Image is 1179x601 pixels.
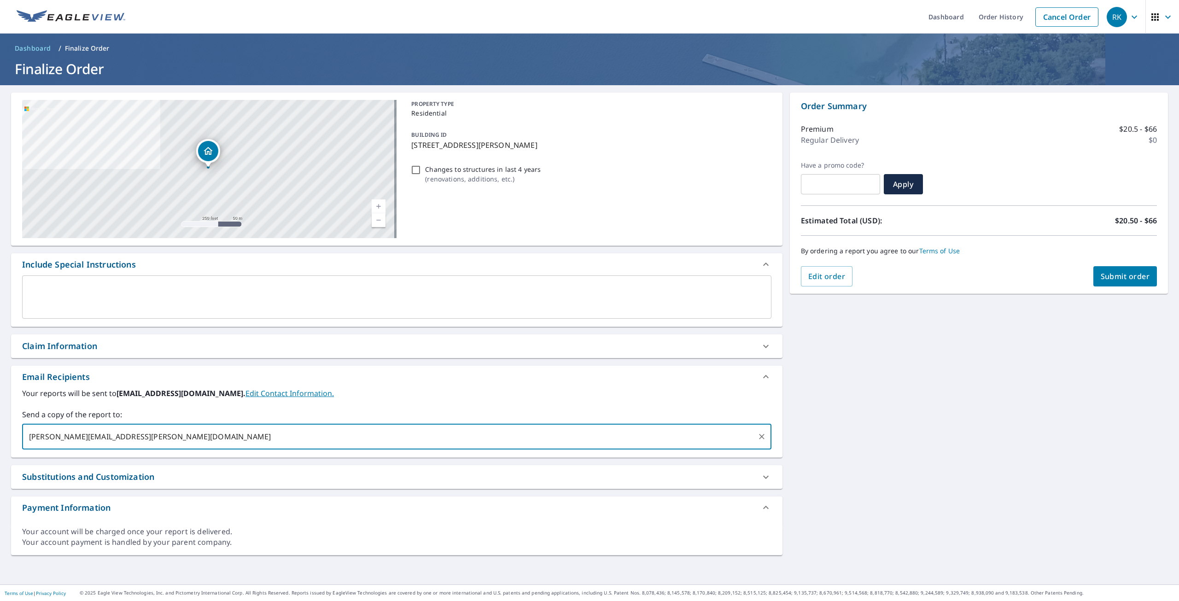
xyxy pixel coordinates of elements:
p: Residential [411,108,767,118]
p: By ordering a report you agree to our [801,247,1157,255]
b: [EMAIL_ADDRESS][DOMAIN_NAME]. [117,388,245,398]
div: Include Special Instructions [11,253,782,275]
a: Current Level 17, Zoom Out [372,213,385,227]
div: Claim Information [22,340,97,352]
p: [STREET_ADDRESS][PERSON_NAME] [411,140,767,151]
label: Send a copy of the report to: [22,409,771,420]
p: PROPERTY TYPE [411,100,767,108]
div: Dropped pin, building 1, Residential property, 16 Russell Ave Greenville, SC 29609 [196,139,220,168]
p: Premium [801,123,834,134]
a: Terms of Use [5,590,33,596]
div: Email Recipients [22,371,90,383]
div: Substitutions and Customization [11,465,782,489]
nav: breadcrumb [11,41,1168,56]
p: Finalize Order [65,44,110,53]
p: ( renovations, additions, etc. ) [425,174,541,184]
span: Edit order [808,271,846,281]
a: Terms of Use [919,246,960,255]
button: Edit order [801,266,853,286]
div: RK [1107,7,1127,27]
li: / [58,43,61,54]
p: Estimated Total (USD): [801,215,979,226]
p: BUILDING ID [411,131,447,139]
p: $0 [1149,134,1157,146]
a: Current Level 17, Zoom In [372,199,385,213]
button: Apply [884,174,923,194]
div: Your account will be charged once your report is delivered. [22,526,771,537]
div: Include Special Instructions [22,258,136,271]
div: Email Recipients [11,366,782,388]
p: $20.50 - $66 [1115,215,1157,226]
button: Clear [755,430,768,443]
a: Privacy Policy [36,590,66,596]
a: Dashboard [11,41,55,56]
p: Regular Delivery [801,134,859,146]
div: Payment Information [11,496,782,519]
span: Submit order [1101,271,1150,281]
a: Cancel Order [1035,7,1098,27]
h1: Finalize Order [11,59,1168,78]
label: Have a promo code? [801,161,880,169]
p: © 2025 Eagle View Technologies, Inc. and Pictometry International Corp. All Rights Reserved. Repo... [80,589,1174,596]
div: Substitutions and Customization [22,471,154,483]
img: EV Logo [17,10,125,24]
div: Claim Information [11,334,782,358]
a: EditContactInfo [245,388,334,398]
div: Payment Information [22,502,111,514]
p: $20.5 - $66 [1119,123,1157,134]
div: Your account payment is handled by your parent company. [22,537,771,548]
button: Submit order [1093,266,1157,286]
p: Changes to structures in last 4 years [425,164,541,174]
span: Dashboard [15,44,51,53]
p: | [5,590,66,596]
p: Order Summary [801,100,1157,112]
span: Apply [891,179,916,189]
label: Your reports will be sent to [22,388,771,399]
